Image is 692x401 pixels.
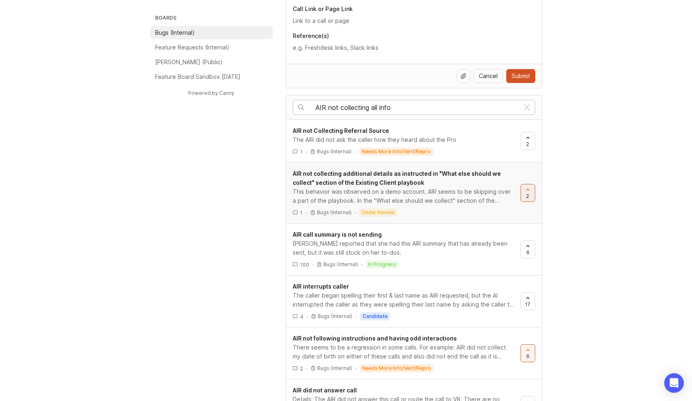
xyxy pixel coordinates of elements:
[317,148,352,155] p: Bugs (Internal)
[317,365,352,372] p: Bugs (Internal)
[293,231,382,238] span: AIR call summary is not sending
[368,261,396,268] p: in progress
[293,282,521,320] a: AIR interrupts callerThe caller began spelling their first & last name as AIR requested, but the ...
[479,72,498,80] span: Cancel
[293,127,389,134] span: AIR not Collecting Referral Source
[521,240,535,258] button: 6
[521,292,535,310] button: 17
[155,58,223,66] p: [PERSON_NAME] (Public)
[521,184,535,202] button: 2
[362,148,431,155] p: needs more info/verif/repro
[526,141,529,148] span: 2
[293,135,514,144] div: The AIR did not ask the caller how they heard about the Pro
[187,88,236,98] a: Powered by Canny
[154,13,273,25] h3: Boards
[293,126,521,156] a: AIR not Collecting Referral SourceThe AIR did not ask the caller how they heard about the Pro1·Bu...
[293,335,457,342] span: AIR not following instructions and having odd interactions
[293,16,535,25] input: Link to a call or page
[155,43,229,52] p: Feature Requests (Internal)
[293,169,521,217] a: AIR not collecting additional details as instructed in "What else should we collect" section of t...
[150,26,273,39] a: Bugs (Internal)
[526,353,530,360] span: 6
[293,5,535,13] p: Call Link or Page Link
[293,187,514,205] div: This behavior was observed on a demo account. AIR seems to be skipping over a part of the playboo...
[293,334,521,372] a: AIR not following instructions and having odd interactionsThere seems to be a regression in some ...
[306,209,307,216] div: ·
[521,344,535,362] button: 6
[521,132,535,150] button: 2
[525,301,530,308] span: 17
[474,69,503,83] button: Cancel
[150,56,273,69] a: [PERSON_NAME] (Public)
[361,261,363,268] div: ·
[155,29,195,37] p: Bugs (Internal)
[323,261,358,268] p: Bugs (Internal)
[355,209,356,216] div: ·
[300,313,303,320] span: 4
[306,365,307,372] div: ·
[526,193,529,199] span: 2
[293,32,535,40] p: Reference(s)
[293,239,514,257] div: [PERSON_NAME] reported that she had this AIR summary that has already been sent, but it was still...
[362,365,431,372] p: needs more info/verif/repro
[293,283,349,290] span: AIR interrupts caller
[355,148,356,155] div: ·
[300,261,309,268] span: 100
[317,209,352,216] p: Bugs (Internal)
[293,291,514,309] div: The caller began spelling their first & last name as AIR requested, but the AI interrupted the ca...
[306,148,307,155] div: ·
[300,209,303,216] span: 1
[155,73,240,81] p: Feature Board Sandbox [DATE]
[512,72,530,80] span: Submit
[318,313,352,320] p: Bugs (Internal)
[316,103,519,112] input: Search…
[664,373,684,393] div: Open Intercom Messenger
[312,261,314,268] div: ·
[355,365,356,372] div: ·
[526,249,530,256] span: 6
[150,41,273,54] a: Feature Requests (Internal)
[506,69,535,83] button: Submit
[293,343,514,361] div: There seems to be a regression in some calls. For example: AIR did not collect my date of birth o...
[150,70,273,83] a: Feature Board Sandbox [DATE]
[293,170,501,186] span: AIR not collecting additional details as instructed in "What else should we collect" section of t...
[363,313,387,320] p: candidate
[307,313,308,320] div: ·
[293,230,521,269] a: AIR call summary is not sending[PERSON_NAME] reported that she had this AIR summary that has alre...
[293,387,357,394] span: AIR did not answer call
[362,209,395,216] p: under review
[300,365,303,372] span: 2
[356,313,357,320] div: ·
[300,148,303,155] span: 1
